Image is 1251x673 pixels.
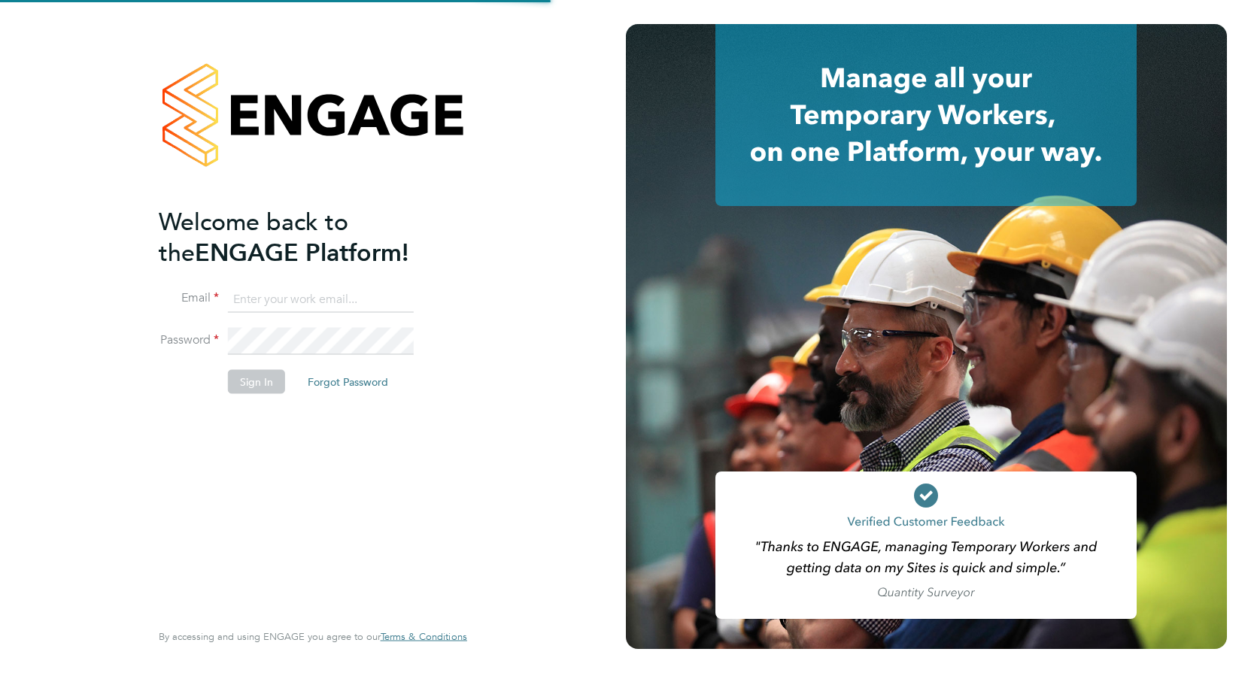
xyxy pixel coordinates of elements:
span: Welcome back to the [159,207,348,267]
a: Terms & Conditions [381,631,467,643]
button: Forgot Password [296,370,400,394]
button: Sign In [228,370,285,394]
h2: ENGAGE Platform! [159,206,452,268]
input: Enter your work email... [228,286,414,313]
span: Terms & Conditions [381,630,467,643]
label: Email [159,290,219,306]
label: Password [159,332,219,348]
span: By accessing and using ENGAGE you agree to our [159,630,467,643]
